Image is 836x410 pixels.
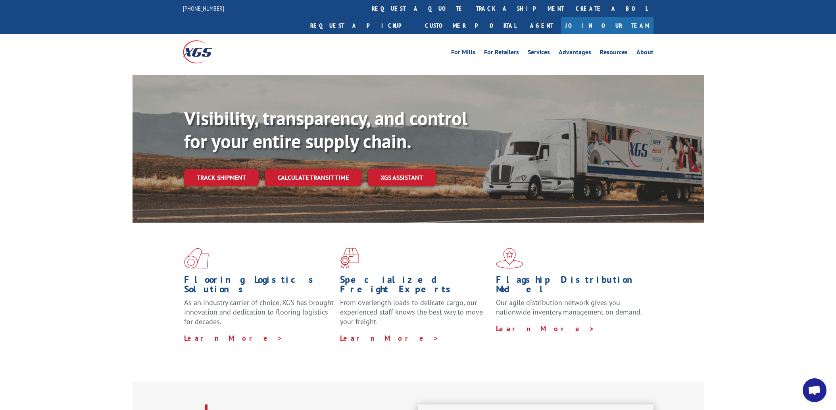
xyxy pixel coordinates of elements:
[304,17,419,34] a: Request a pickup
[265,169,361,186] a: Calculate transit time
[559,49,591,58] a: Advantages
[496,324,595,333] a: Learn More >
[184,275,334,298] h1: Flooring Logistics Solutions
[803,378,826,402] div: Open chat
[184,298,334,326] span: As an industry carrier of choice, XGS has brought innovation and dedication to flooring logistics...
[522,17,561,34] a: Agent
[184,248,209,269] img: xgs-icon-total-supply-chain-intelligence-red
[184,334,283,343] a: Learn More >
[184,169,259,186] a: Track shipment
[636,49,653,58] a: About
[340,298,490,333] p: From overlength loads to delicate cargo, our experienced staff knows the best way to move your fr...
[528,49,550,58] a: Services
[340,275,490,298] h1: Specialized Freight Experts
[419,17,522,34] a: Customer Portal
[451,49,475,58] a: For Mills
[561,17,653,34] a: Join Our Team
[496,275,646,298] h1: Flagship Distribution Model
[184,106,467,153] b: Visibility, transparency, and control for your entire supply chain.
[484,49,519,58] a: For Retailers
[340,248,359,269] img: xgs-icon-focused-on-flooring-red
[600,49,628,58] a: Resources
[183,4,224,12] a: [PHONE_NUMBER]
[340,334,439,343] a: Learn More >
[496,248,523,269] img: xgs-icon-flagship-distribution-model-red
[368,169,436,186] a: XGS ASSISTANT
[496,298,642,317] span: Our agile distribution network gives you nationwide inventory management on demand.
